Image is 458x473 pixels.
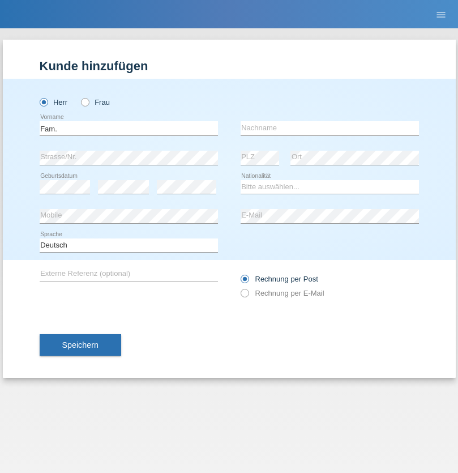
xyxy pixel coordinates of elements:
[241,275,318,283] label: Rechnung per Post
[40,59,419,73] h1: Kunde hinzufügen
[435,9,447,20] i: menu
[241,289,324,297] label: Rechnung per E-Mail
[62,340,99,350] span: Speichern
[81,98,88,105] input: Frau
[430,11,452,18] a: menu
[40,334,121,356] button: Speichern
[241,289,248,303] input: Rechnung per E-Mail
[81,98,110,106] label: Frau
[241,275,248,289] input: Rechnung per Post
[40,98,47,105] input: Herr
[40,98,68,106] label: Herr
